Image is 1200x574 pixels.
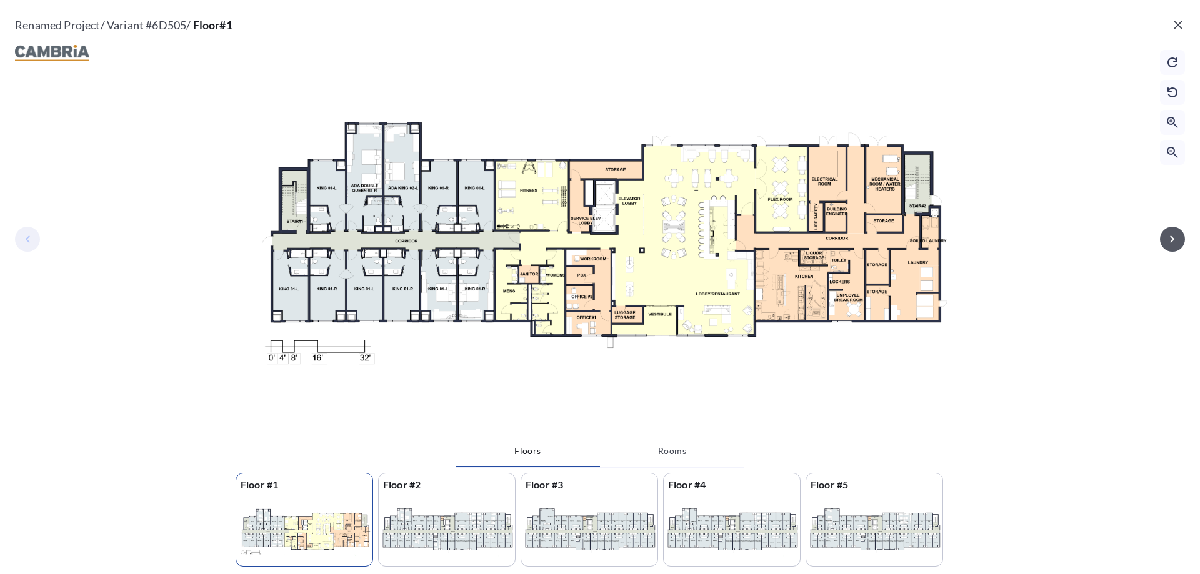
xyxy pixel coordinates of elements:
[806,473,942,496] p: Floor #5
[664,473,800,496] p: Floor #4
[456,436,600,467] button: Floors
[15,45,89,61] img: floorplanBranLogoPlug
[15,15,232,37] p: Renamed Project / Variant # 6D505 /
[193,18,232,32] span: Floor#1
[379,473,515,496] p: Floor #2
[236,473,372,496] p: Floor #1
[521,473,657,496] p: Floor #3
[600,436,744,466] button: Rooms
